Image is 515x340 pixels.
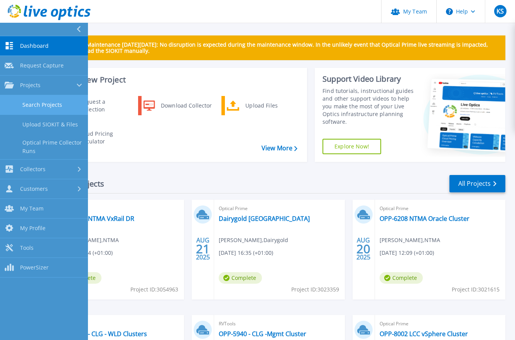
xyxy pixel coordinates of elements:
[323,87,417,126] div: Find tutorials, instructional guides and other support videos to help you make the most of your L...
[496,8,504,14] span: KS
[380,215,469,222] a: OPP-6208 NTMA Oracle Cluster
[219,204,340,213] span: Optical Prime
[58,204,179,213] span: Optical Prime
[58,236,119,244] span: [PERSON_NAME] , NTMA
[55,76,297,84] h3: Start a New Project
[262,145,297,152] a: View More
[219,330,306,338] a: OPP-5940 - CLG -Mgmt Cluster
[219,249,273,257] span: [DATE] 16:35 (+01:00)
[196,246,210,252] span: 21
[196,235,210,263] div: AUG 2025
[130,285,178,294] span: Project ID: 3054963
[58,215,134,222] a: OPP-8787 NTMA VxRail DR
[380,249,434,257] span: [DATE] 12:09 (+01:00)
[58,320,179,328] span: RVTools
[20,225,46,232] span: My Profile
[20,166,46,173] span: Collectors
[57,42,499,54] p: Scheduled Maintenance [DATE][DATE]: No disruption is expected during the maintenance window. In t...
[221,96,301,115] a: Upload Files
[138,96,217,115] a: Download Collector
[58,330,147,338] a: OPP-5940 - CLG - WLD Clusters
[380,236,440,244] span: [PERSON_NAME] , NTMA
[219,215,310,222] a: Dairygold [GEOGRAPHIC_DATA]
[380,272,423,284] span: Complete
[20,264,49,271] span: PowerSizer
[449,175,505,192] a: All Projects
[219,320,340,328] span: RVTools
[20,244,34,251] span: Tools
[380,320,501,328] span: Optical Prime
[219,272,262,284] span: Complete
[20,205,44,212] span: My Team
[54,96,133,115] a: Request a Collection
[291,285,339,294] span: Project ID: 3023359
[241,98,299,113] div: Upload Files
[20,62,64,69] span: Request Capture
[452,285,500,294] span: Project ID: 3021615
[74,130,132,145] div: Cloud Pricing Calculator
[323,74,417,84] div: Support Video Library
[380,204,501,213] span: Optical Prime
[54,128,133,147] a: Cloud Pricing Calculator
[380,330,468,338] a: OPP-8002 LCC vSphere Cluster
[219,236,288,244] span: [PERSON_NAME] , Dairygold
[75,98,132,113] div: Request a Collection
[20,42,49,49] span: Dashboard
[20,82,41,89] span: Projects
[356,246,370,252] span: 20
[323,139,381,154] a: Explore Now!
[20,185,48,192] span: Customers
[157,98,215,113] div: Download Collector
[356,235,371,263] div: AUG 2025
